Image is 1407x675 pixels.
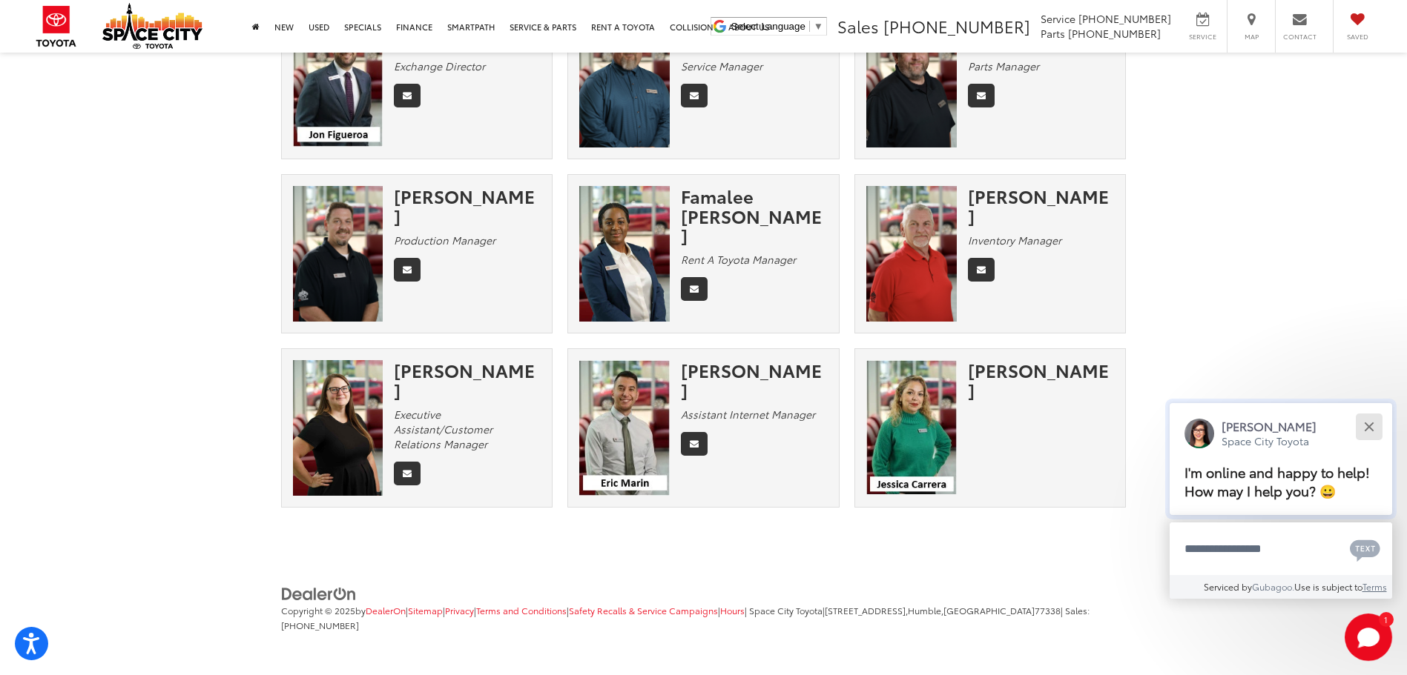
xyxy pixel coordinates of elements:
a: Safety Recalls & Service Campaigns, Opens in a new tab [569,604,718,616]
span: | [567,604,718,616]
img: Jon Figueroa [293,12,383,147]
div: [PERSON_NAME] [968,360,1115,399]
img: Famalee McGill [579,186,670,322]
span: | [474,604,567,616]
span: Service [1041,11,1075,26]
span: Parts [1041,26,1065,41]
span: ​ [809,21,810,32]
span: | [823,604,1061,616]
span: I'm online and happy to help! How may I help you? 😀 [1184,462,1370,500]
a: Email [681,277,708,301]
a: Email [681,432,708,456]
span: [PHONE_NUMBER] [281,619,359,631]
img: Space City Toyota [102,3,202,49]
a: Select Language​ [731,21,823,32]
p: [PERSON_NAME] [1222,418,1317,434]
span: by [355,604,406,616]
span: [PHONE_NUMBER] [1078,11,1171,26]
a: DealerOn [281,585,357,599]
img: DealerOn [281,586,357,602]
span: | [406,604,443,616]
svg: Start Chat [1345,614,1392,661]
img: Neil Westervelt [866,186,957,322]
a: Sitemap [408,604,443,616]
span: [PHONE_NUMBER] [883,14,1030,38]
img: Jessica Carrera [866,360,957,494]
svg: Text [1350,538,1380,562]
span: Map [1235,32,1268,41]
span: Saved [1341,32,1374,41]
img: Wade Landry [866,12,957,147]
button: Close [1353,410,1385,442]
span: Sales [837,14,879,38]
span: Humble, [908,604,943,616]
em: Inventory Manager [968,233,1061,247]
button: Chat with SMS [1345,532,1385,565]
span: Copyright © 2025 [281,604,355,616]
span: [PHONE_NUMBER] [1068,26,1161,41]
a: Terms [1362,580,1387,593]
span: | Space City Toyota [745,604,823,616]
em: Production Manager [394,233,495,247]
p: Space City Toyota [1222,434,1317,448]
a: Email [968,258,995,282]
div: [PERSON_NAME] [394,186,541,225]
span: [GEOGRAPHIC_DATA] [943,604,1035,616]
button: Toggle Chat Window [1345,614,1392,661]
a: Privacy [445,604,474,616]
img: Eric Marin [579,360,670,496]
img: Jake Metts [293,186,383,322]
em: Exchange Director [394,59,485,73]
span: | [718,604,745,616]
span: Service [1186,32,1219,41]
img: Kelly Capayas [293,360,383,496]
a: Email [681,84,708,107]
span: [STREET_ADDRESS], [825,604,908,616]
textarea: Type your message [1170,522,1392,576]
em: Parts Manager [968,59,1039,73]
span: ▼ [814,21,823,32]
em: Service Manager [681,59,762,73]
a: Email [394,258,421,282]
div: Famalee [PERSON_NAME] [681,186,828,245]
a: Email [394,84,421,107]
span: Serviced by [1204,580,1252,593]
span: 77338 [1035,604,1061,616]
img: Floyd Greer [579,12,670,147]
div: [PERSON_NAME] [394,360,541,399]
a: Email [394,462,421,485]
em: Rent A Toyota Manager [681,252,796,267]
span: Use is subject to [1294,580,1362,593]
em: Executive Assistant/Customer Relations Manager [394,407,492,451]
a: Hours [720,604,745,616]
span: Contact [1283,32,1317,41]
a: Terms and Conditions [476,604,567,616]
span: 1 [1384,616,1388,622]
a: Gubagoo. [1252,580,1294,593]
a: Email [968,84,995,107]
span: Select Language [731,21,805,32]
div: [PERSON_NAME] [681,360,828,399]
em: Assistant Internet Manager [681,407,815,422]
div: Close[PERSON_NAME]Space City ToyotaI'm online and happy to help! How may I help you? 😀Type your m... [1170,403,1392,599]
div: [PERSON_NAME] [968,186,1115,225]
span: | [443,604,474,616]
a: DealerOn Home Page [366,604,406,616]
